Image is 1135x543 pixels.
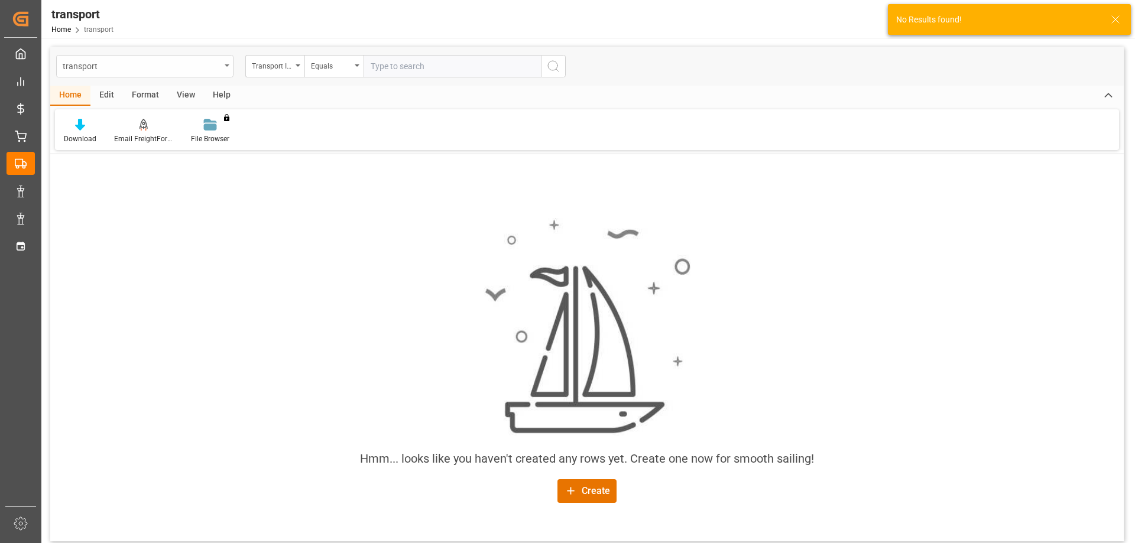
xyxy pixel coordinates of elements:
[51,25,71,34] a: Home
[63,58,220,73] div: transport
[51,5,113,23] div: transport
[364,55,541,77] input: Type to search
[896,14,1100,26] div: No Results found!
[64,134,96,144] div: Download
[304,55,364,77] button: open menu
[557,479,617,503] button: Create
[56,55,234,77] button: open menu
[311,58,351,71] div: Equals
[565,484,610,498] div: Create
[484,218,690,435] img: smooth_sailing.jpeg
[123,86,168,106] div: Format
[541,55,566,77] button: search button
[245,55,304,77] button: open menu
[90,86,123,106] div: Edit
[360,450,814,467] div: Hmm... looks like you haven't created any rows yet. Create one now for smooth sailing!
[168,86,204,106] div: View
[50,86,90,106] div: Home
[252,58,292,71] div: Transport ID Logward
[204,86,239,106] div: Help
[114,134,173,144] div: Email FreightForwarders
